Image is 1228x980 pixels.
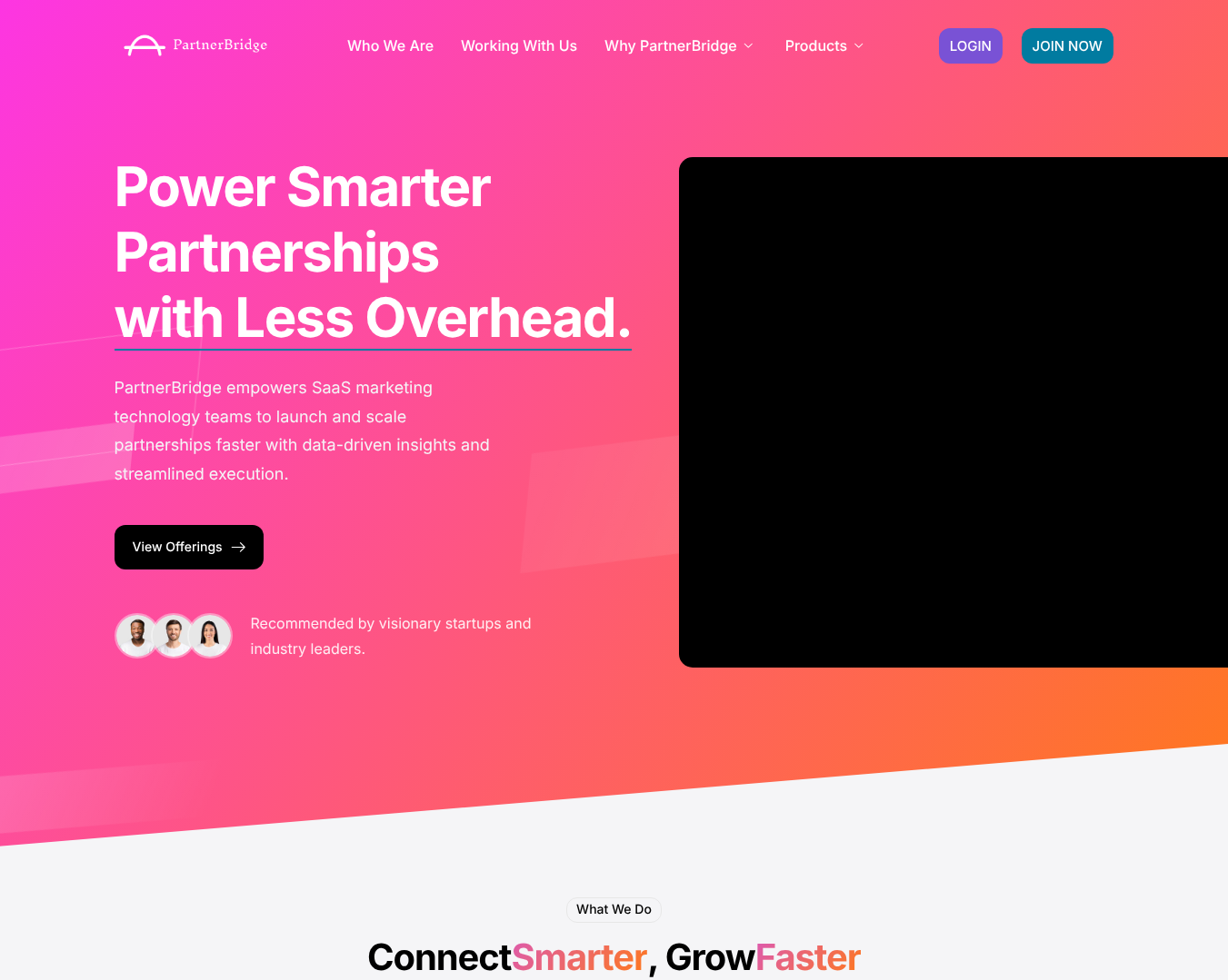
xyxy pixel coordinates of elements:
p: PartnerBridge empowers SaaS marketing technology teams to launch and scale partnerships faster wi... [115,374,496,489]
a: View Offerings [115,525,264,569]
a: Working With Us [461,38,577,53]
b: with Less Overhead. [115,285,633,351]
span: LOGIN [950,39,992,53]
span: Power Smarter Partnerships [115,154,491,285]
a: JOIN NOW [1022,28,1113,64]
a: Who We Are [347,38,434,53]
p: Recommended by visionary startups and industry leaders. [251,610,535,661]
span: View Offerings [133,541,223,554]
h6: What We Do [566,897,662,923]
span: Faster [755,935,861,979]
a: LOGIN [939,28,1003,64]
span: Smarter [511,935,647,979]
span: JOIN NOW [1033,39,1103,53]
a: Why PartnerBridge [604,38,758,53]
a: Products [785,38,868,53]
h2: Connect , Grow [260,935,969,979]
